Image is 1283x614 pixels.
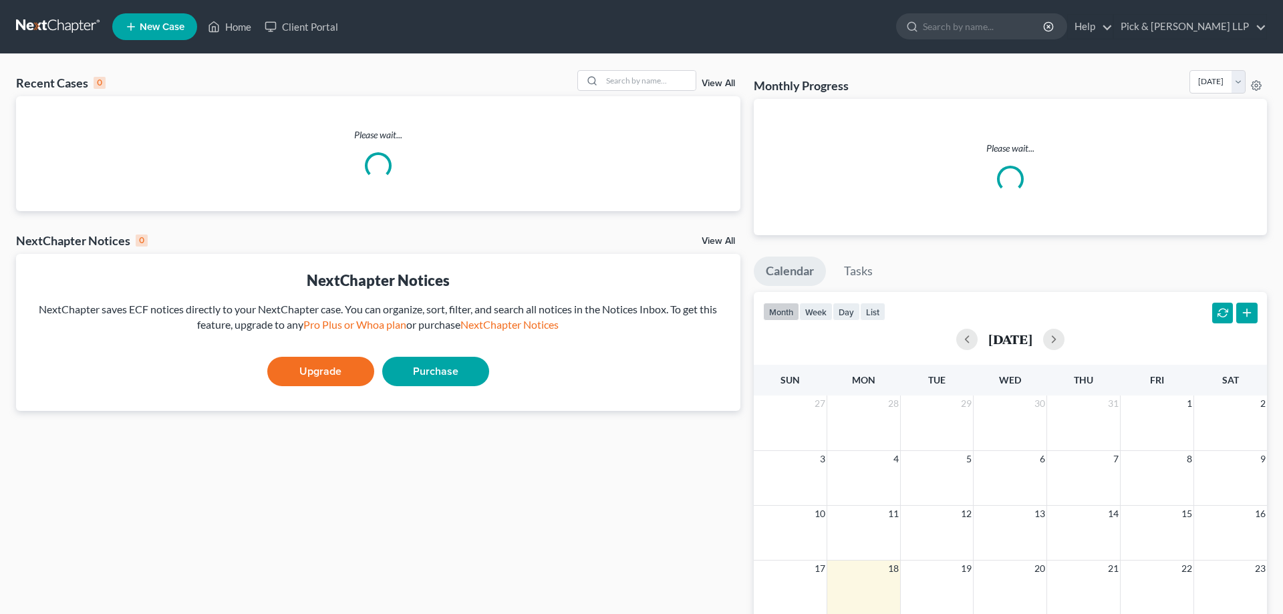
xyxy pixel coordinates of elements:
a: Help [1068,15,1113,39]
a: View All [702,79,735,88]
span: 31 [1107,396,1120,412]
span: 3 [819,451,827,467]
input: Search by name... [602,71,696,90]
span: 28 [887,396,900,412]
span: 27 [813,396,827,412]
a: Pro Plus or Whoa plan [303,318,406,331]
button: list [860,303,885,321]
div: NextChapter saves ECF notices directly to your NextChapter case. You can organize, sort, filter, ... [27,302,730,333]
span: 16 [1254,506,1267,522]
p: Please wait... [16,128,740,142]
span: 6 [1038,451,1046,467]
a: View All [702,237,735,246]
button: month [763,303,799,321]
span: 12 [960,506,973,522]
a: Upgrade [267,357,374,386]
span: 19 [960,561,973,577]
a: Purchase [382,357,489,386]
div: NextChapter Notices [27,270,730,291]
div: Recent Cases [16,75,106,91]
span: 5 [965,451,973,467]
span: 9 [1259,451,1267,467]
span: 18 [887,561,900,577]
span: Thu [1074,374,1093,386]
span: 30 [1033,396,1046,412]
span: Fri [1150,374,1164,386]
span: 10 [813,506,827,522]
span: Tue [928,374,946,386]
a: Client Portal [258,15,345,39]
span: 1 [1185,396,1193,412]
span: 21 [1107,561,1120,577]
span: 8 [1185,451,1193,467]
div: 0 [94,77,106,89]
span: Sat [1222,374,1239,386]
span: 14 [1107,506,1120,522]
span: 2 [1259,396,1267,412]
span: 20 [1033,561,1046,577]
span: 15 [1180,506,1193,522]
span: 7 [1112,451,1120,467]
span: 11 [887,506,900,522]
button: day [833,303,860,321]
span: Mon [852,374,875,386]
span: 29 [960,396,973,412]
div: 0 [136,235,148,247]
span: 13 [1033,506,1046,522]
span: Sun [780,374,800,386]
a: NextChapter Notices [460,318,559,331]
h3: Monthly Progress [754,78,849,94]
span: 17 [813,561,827,577]
a: Tasks [832,257,885,286]
span: 4 [892,451,900,467]
h2: [DATE] [988,332,1032,346]
span: New Case [140,22,184,32]
input: Search by name... [923,14,1045,39]
a: Home [201,15,258,39]
span: 22 [1180,561,1193,577]
a: Calendar [754,257,826,286]
span: Wed [999,374,1021,386]
a: Pick & [PERSON_NAME] LLP [1114,15,1266,39]
p: Please wait... [764,142,1256,155]
button: week [799,303,833,321]
div: NextChapter Notices [16,233,148,249]
span: 23 [1254,561,1267,577]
